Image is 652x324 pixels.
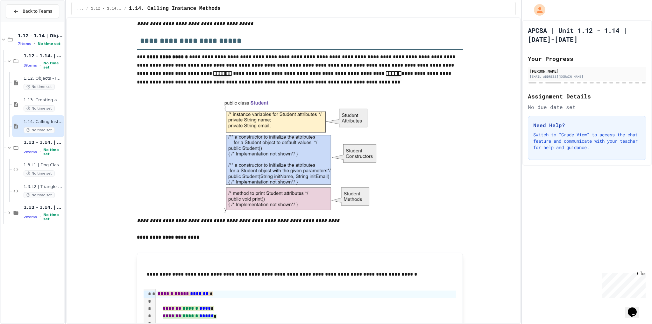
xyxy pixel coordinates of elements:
span: • [39,214,41,220]
span: 1.12. Objects - Instances of Classes [24,76,63,81]
div: No due date set [528,103,646,111]
span: 1.3.L2 | Triangle Class Lab [24,184,63,190]
h3: Need Help? [533,121,641,129]
h2: Your Progress [528,54,646,63]
p: Switch to "Grade View" to access the chat feature and communicate with your teacher for help and ... [533,132,641,151]
span: No time set [24,127,55,133]
span: 1.12 - 1.14 | Objects and Instances of Classes [18,33,63,39]
span: No time set [24,192,55,198]
div: My Account [527,3,547,17]
span: / [86,6,89,11]
span: / [124,6,126,11]
span: No time set [43,61,63,69]
span: 1.13. Creating and Initializing Objects: Constructors [24,97,63,103]
span: 1.3.L1 | Dog Class Lab [24,162,63,168]
span: 1.12 - 1.14. | Lessons and Notes [91,6,122,11]
span: 3 items [24,63,37,68]
iframe: chat widget [625,299,646,318]
span: • [39,149,41,155]
div: [PERSON_NAME] [530,68,644,74]
span: 1.12 - 1.14. | Practice Labs [24,205,63,210]
span: No time set [38,42,60,46]
span: 1.14. Calling Instance Methods [129,5,221,12]
h1: APCSA | Unit 1.12 - 1.14 | [DATE]-[DATE] [528,26,646,44]
span: 7 items [18,42,31,46]
span: 1.14. Calling Instance Methods [24,119,63,125]
span: 2 items [24,215,37,219]
button: Back to Teams [6,4,59,18]
span: No time set [24,170,55,176]
span: No time set [24,84,55,90]
span: 1.12 - 1.14. | Graded Labs [24,140,63,145]
div: Chat with us now!Close [3,3,44,40]
span: 1.12 - 1.14. | Lessons and Notes [24,53,63,59]
span: 2 items [24,150,37,154]
div: [EMAIL_ADDRESS][DOMAIN_NAME] [530,74,644,79]
span: No time set [24,105,55,112]
span: No time set [43,213,63,221]
span: • [34,41,35,46]
iframe: chat widget [599,271,646,298]
h2: Assignment Details [528,92,646,101]
span: Back to Teams [23,8,52,15]
span: No time set [43,148,63,156]
span: ... [77,6,84,11]
span: • [39,63,41,68]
